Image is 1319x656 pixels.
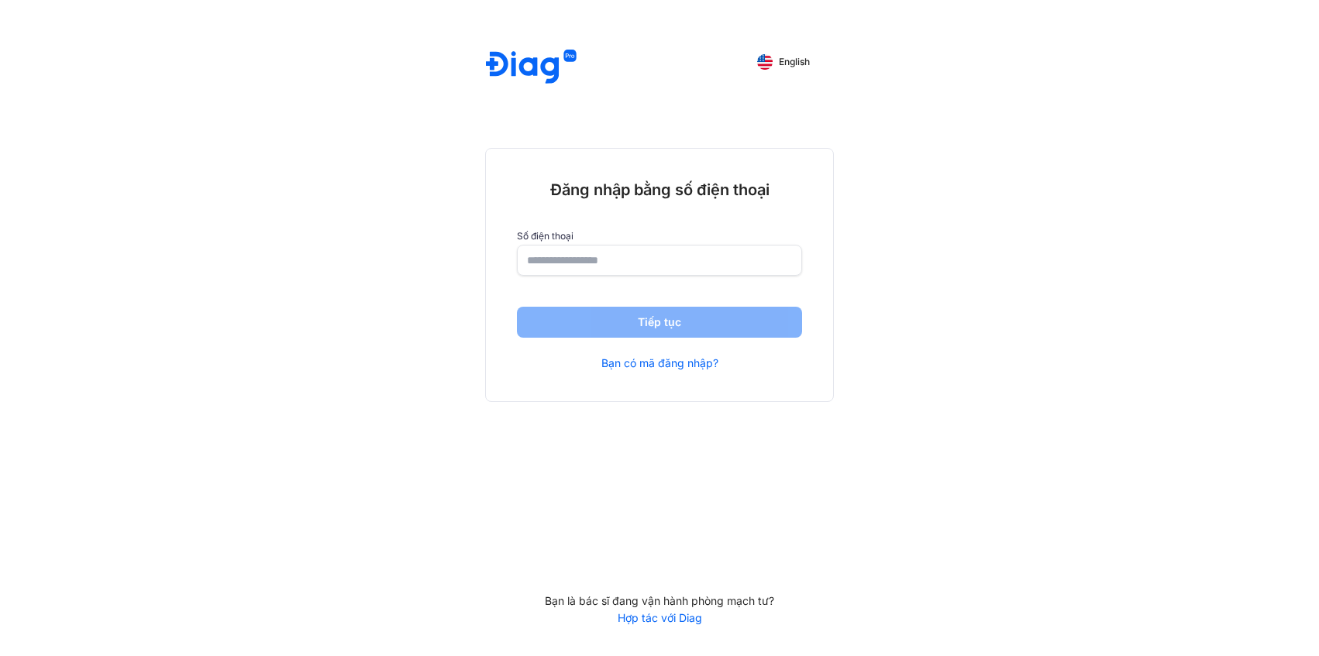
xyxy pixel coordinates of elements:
[517,180,802,200] div: Đăng nhập bằng số điện thoại
[779,57,810,67] span: English
[517,307,802,338] button: Tiếp tục
[517,231,802,242] label: Số điện thoại
[485,594,834,608] div: Bạn là bác sĩ đang vận hành phòng mạch tư?
[746,50,821,74] button: English
[485,611,834,625] a: Hợp tác với Diag
[601,356,718,370] a: Bạn có mã đăng nhập?
[486,50,577,86] img: logo
[757,54,773,70] img: English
